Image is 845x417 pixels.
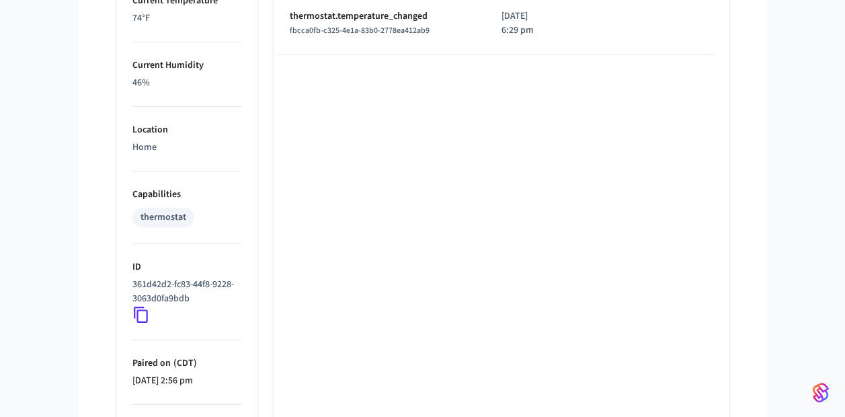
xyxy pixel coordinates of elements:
[132,356,241,371] p: Paired on
[132,11,241,26] p: 74 °F
[171,356,197,370] span: ( CDT )
[290,25,430,36] span: fbcca0fb-c325-4e1a-83b0-2778ea412ab9
[132,278,236,306] p: 361d42d2-fc83-44f8-9228-3063d0fa9bdb
[132,141,241,155] p: Home
[140,211,186,225] div: thermostat
[290,9,469,24] p: thermostat.temperature_changed
[132,59,241,73] p: Current Humidity
[132,123,241,137] p: Location
[132,260,241,274] p: ID
[132,374,241,388] p: [DATE] 2:56 pm
[813,382,829,404] img: SeamLogoGradient.69752ec5.svg
[132,76,241,90] p: 46%
[501,9,540,38] p: [DATE] 6:29 pm
[132,188,241,202] p: Capabilities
